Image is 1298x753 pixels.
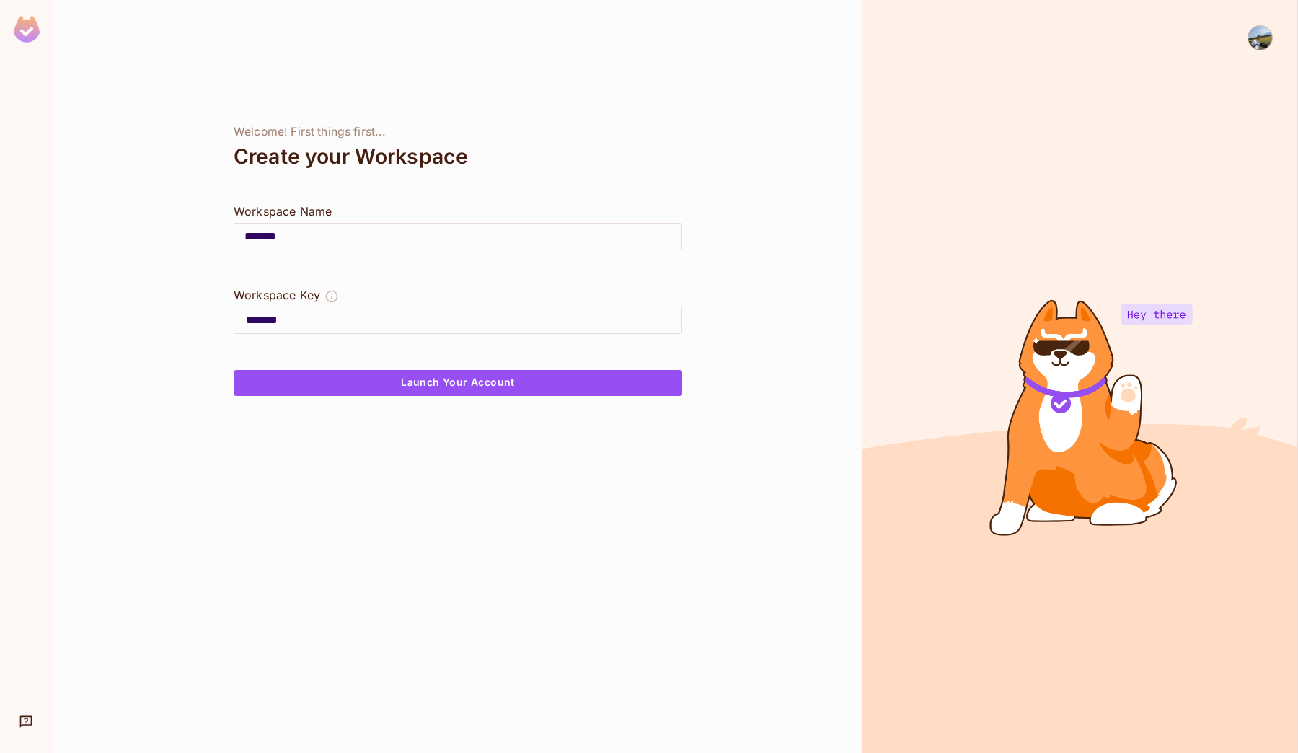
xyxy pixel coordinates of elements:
div: Create your Workspace [234,139,682,174]
img: SReyMgAAAABJRU5ErkJggg== [14,16,40,43]
div: Workspace Name [234,203,682,220]
div: Help & Updates [10,707,43,736]
div: Workspace Key [234,286,320,304]
img: Roy Zhang [1248,26,1272,50]
div: Welcome! First things first... [234,125,682,139]
button: Launch Your Account [234,370,682,396]
button: The Workspace Key is unique, and serves as the identifier of your workspace. [324,286,339,307]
